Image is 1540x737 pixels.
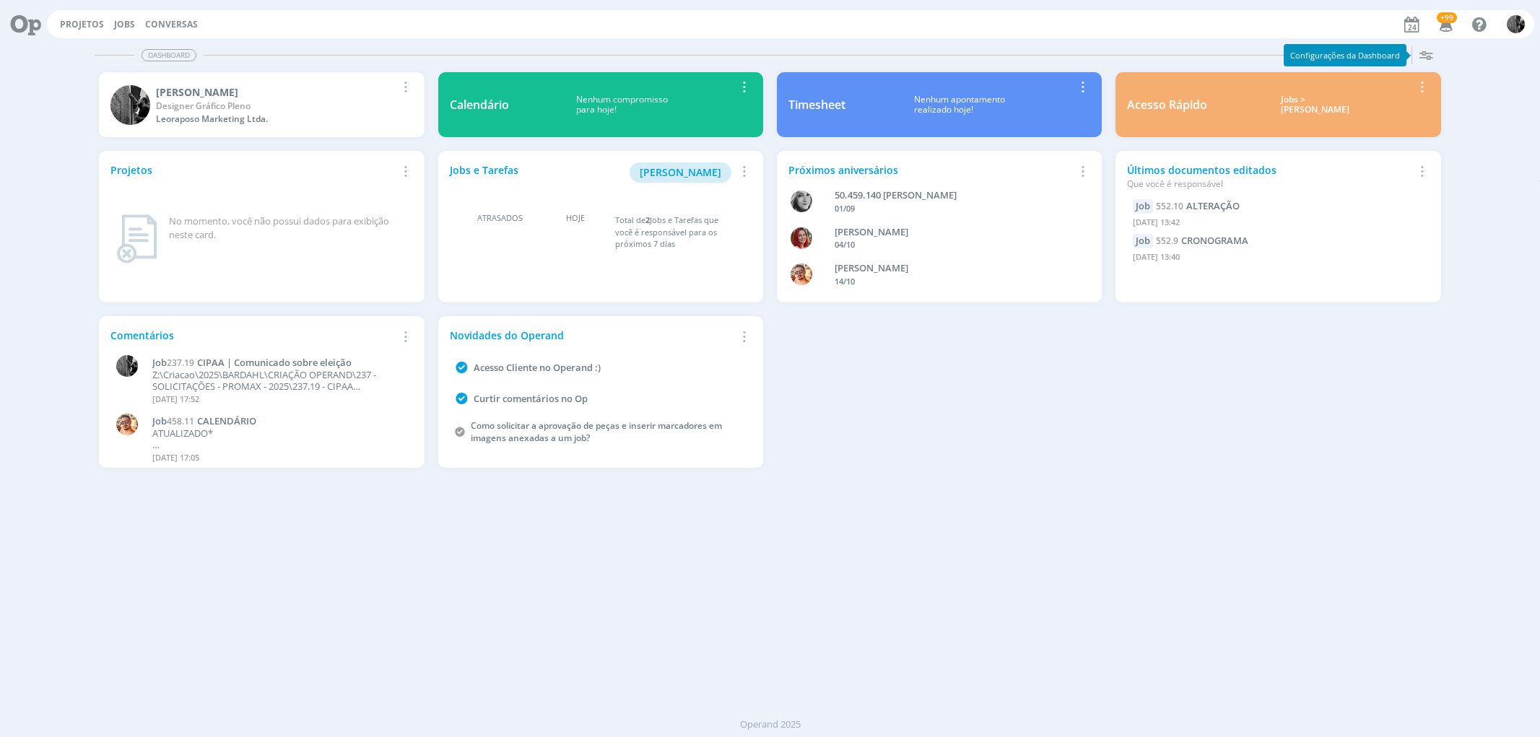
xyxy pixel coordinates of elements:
div: Designer Gráfico Pleno [156,100,396,113]
span: 552.9 [1156,235,1178,247]
div: Últimos documentos editados [1127,162,1412,191]
span: 14/10 [835,276,855,287]
div: Jobs > [PERSON_NAME] [1218,95,1412,115]
span: Dashboard [142,49,196,61]
span: [DATE] 17:05 [152,452,199,463]
span: CRONOGRAMA [1181,234,1248,247]
a: P[PERSON_NAME]Designer Gráfico PlenoLeoraposo Marketing Ltda. [99,72,424,137]
div: GIOVANA DE OLIVEIRA PERSINOTI [835,225,1068,240]
img: J [791,191,812,212]
img: dashboard_not_found.png [116,214,157,263]
div: Nenhum compromisso para hoje! [509,95,735,115]
span: 237.19 [167,357,194,369]
p: Z:\Criacao\2025\BARDAHL\CRIAÇÃO OPERAND\237 - SOLICITAÇÕES - PROMAX - 2025\237.19 - CIPAA Comunic... [152,370,404,392]
div: Que você é responsável [1127,178,1412,191]
span: ALTERAÇÃO [1186,199,1240,212]
button: [PERSON_NAME] [630,162,731,183]
span: Atrasados [477,212,523,224]
span: CIPAA | Comunicado sobre eleição [197,356,352,369]
div: Job [1133,199,1153,214]
div: Leoraposo Marketing Ltda. [156,113,396,126]
span: 2 [645,214,650,225]
div: Novidades do Operand [450,328,735,343]
span: +99 [1437,12,1457,23]
a: Job237.19CIPAA | Comunicado sobre eleição [152,357,404,369]
div: [DATE] 13:42 [1133,214,1423,235]
div: Acesso Rápido [1127,96,1207,113]
div: Job [1133,234,1153,248]
div: No momento, você não possui dados para exibição neste card. [169,214,406,243]
span: 552.10 [1156,200,1183,212]
div: Calendário [450,96,509,113]
img: G [791,227,812,249]
a: Como solicitar a aprovação de peças e inserir marcadores em imagens anexadas a um job? [471,419,722,444]
span: [DATE] 17:52 [152,393,199,404]
button: Jobs [110,19,139,30]
div: [DATE] 13:40 [1133,248,1423,269]
a: 552.9CRONOGRAMA [1156,234,1248,247]
button: Conversas [141,19,202,30]
span: [PERSON_NAME] [640,165,721,179]
img: P [116,355,138,377]
a: 552.10ALTERAÇÃO [1156,199,1240,212]
div: Projetos [110,162,396,178]
div: Próximos aniversários [788,162,1074,178]
img: P [110,85,150,125]
p: ATUALIZADO* [152,428,404,440]
img: P [1507,15,1525,33]
div: Timesheet [788,96,845,113]
a: Jobs [114,18,135,30]
div: Pablo [156,84,396,100]
a: TimesheetNenhum apontamentorealizado hoje! [777,72,1102,137]
button: +99 [1430,12,1460,38]
div: Nenhum apontamento realizado hoje! [845,95,1074,115]
button: Projetos [56,19,108,30]
span: CALENDÁRIO [197,414,256,427]
a: Conversas [145,18,198,30]
a: Acesso Cliente no Operand :) [474,361,601,374]
a: Job458.11CALENDÁRIO [152,416,404,427]
div: Configurações da Dashboard [1284,44,1406,66]
img: V [116,414,138,435]
span: Hoje [566,212,585,224]
div: VICTOR MIRON COUTO [835,261,1068,276]
span: 458.11 [167,415,194,427]
a: Curtir comentários no Op [474,392,588,405]
a: [PERSON_NAME] [630,165,731,178]
div: Jobs e Tarefas [450,162,735,183]
div: Comentários [110,328,396,343]
a: Projetos [60,18,104,30]
div: Total de Jobs e Tarefas que você é responsável para os próximos 7 dias [615,214,737,250]
button: P [1506,12,1526,37]
span: 04/10 [835,239,855,250]
img: V [791,263,812,285]
div: 50.459.140 JANAÍNA LUNA FERRO [835,188,1068,203]
span: 01/09 [835,203,855,214]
